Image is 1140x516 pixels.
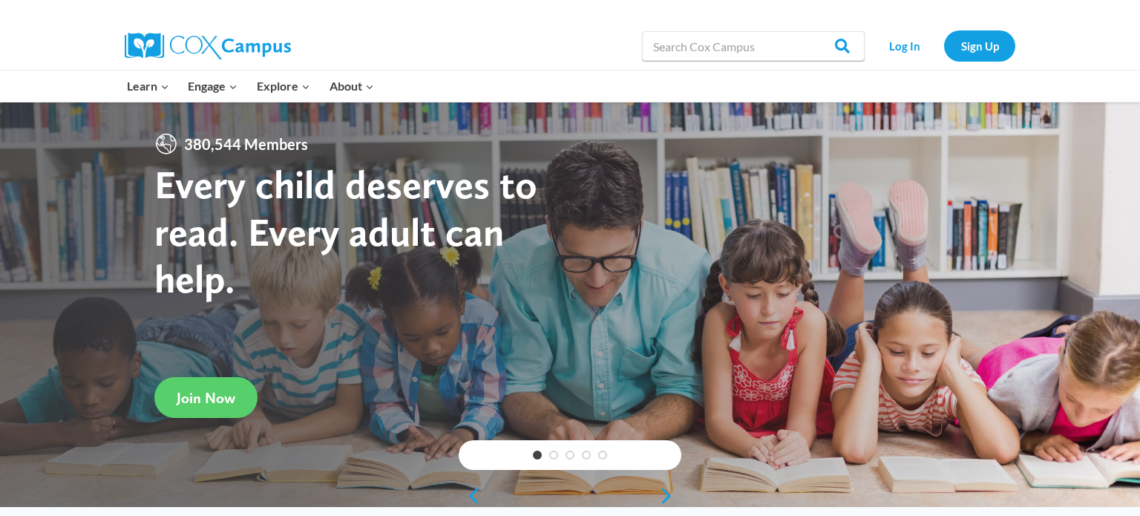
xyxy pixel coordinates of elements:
nav: Primary Navigation [117,71,383,102]
span: Learn [127,76,169,96]
span: Explore [257,76,310,96]
a: 3 [566,451,574,460]
span: About [330,76,374,96]
a: 4 [582,451,591,460]
span: Join Now [177,389,235,407]
span: 380,544 Members [178,132,314,156]
span: Engage [188,76,237,96]
nav: Secondary Navigation [872,30,1015,61]
input: Search Cox Campus [642,31,865,61]
a: Join Now [154,377,258,418]
img: Cox Campus [125,33,291,59]
div: content slider buttons [459,481,681,511]
a: 2 [549,451,558,460]
a: 1 [533,451,542,460]
a: Log In [872,30,937,61]
strong: Every child deserves to read. Every adult can help. [154,160,537,302]
a: 5 [598,451,607,460]
a: next [659,487,681,505]
a: previous [459,487,481,505]
a: Sign Up [944,30,1015,61]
